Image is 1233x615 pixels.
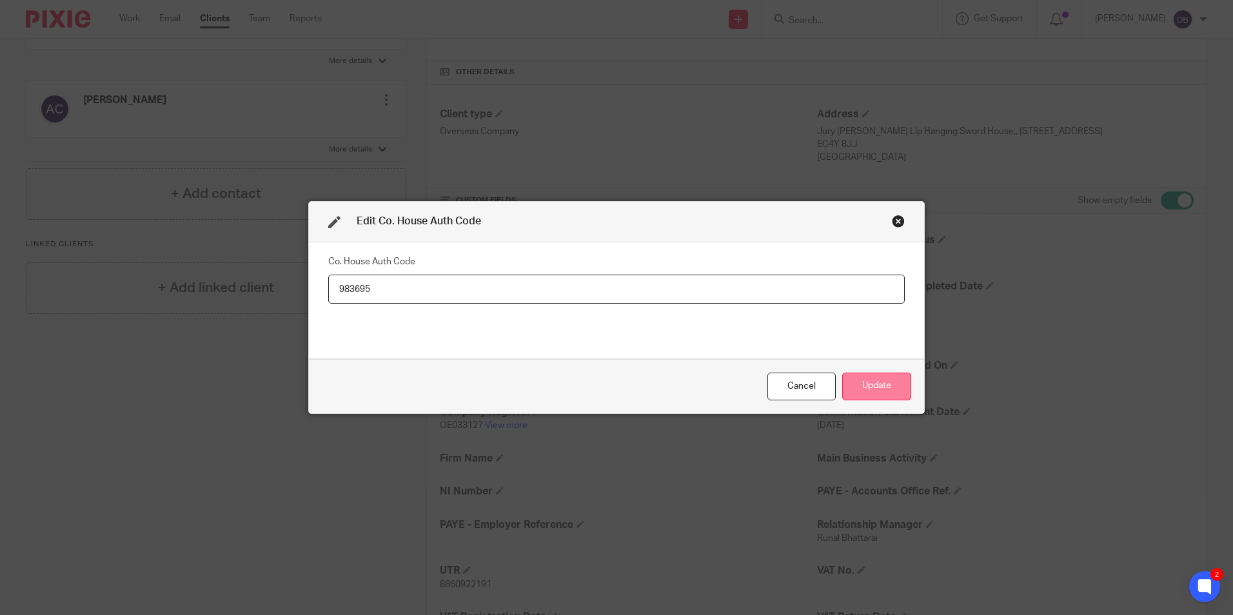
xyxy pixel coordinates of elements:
div: Close this dialog window [767,373,836,400]
div: 2 [1210,568,1223,581]
div: Close this dialog window [892,215,905,228]
button: Update [842,373,911,400]
label: Co. House Auth Code [328,255,415,268]
input: Co. House Auth Code [328,275,905,304]
span: Edit Co. House Auth Code [357,216,481,226]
